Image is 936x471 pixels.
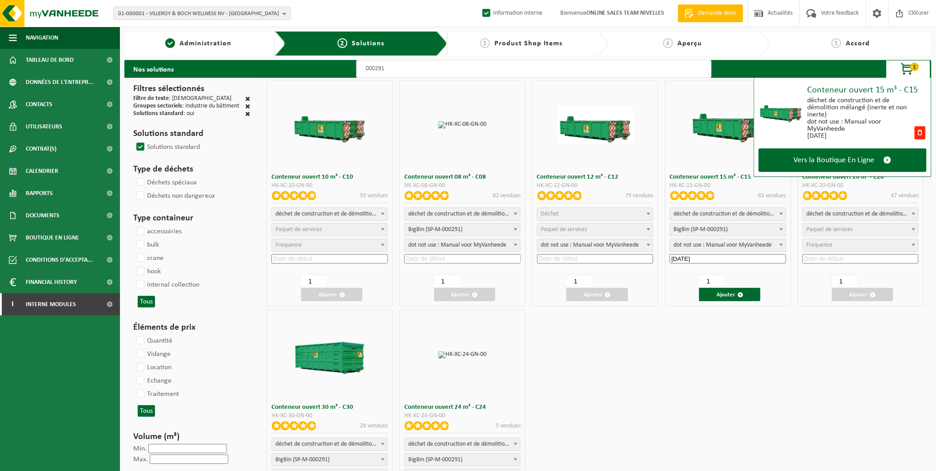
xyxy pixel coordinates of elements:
span: Solutions standard [133,110,183,117]
img: HK-XC-15-GN-00 [690,106,766,144]
a: 5Accord [775,38,927,49]
span: Données de l'entrepr... [26,71,94,93]
span: Aperçu [677,40,702,47]
span: Documents [26,204,60,227]
label: Quantité [135,334,172,347]
span: Rapports [26,182,53,204]
div: déchet de construction et de démolition mélangé (inerte et non inerte) [808,97,914,118]
div: : oui [133,111,194,118]
span: Utilisateurs [26,116,62,138]
a: 3Product Shop Items [452,38,591,49]
div: HK-XC-08-GN-00 [404,183,521,189]
input: Chercher [356,60,712,78]
div: HK-XC-15-GN-00 [670,183,786,189]
input: Date de début [271,254,388,263]
p: 5 vendues [496,421,521,431]
span: déchet de construction et de démolition mélangé (inerte et non inerte) [272,438,387,451]
h3: Conteneur ouvert 12 m³ - C12 [537,174,653,180]
span: Paquet de services [541,226,587,233]
h3: Conteneur ouvert 30 m³ - C30 [271,404,388,411]
span: 2 [338,38,347,48]
input: 1 [698,275,725,288]
span: dot not use : Manual voor MyVanheede [670,239,786,252]
span: dot not use : Manual voor MyVanheede [538,239,653,251]
span: Boutique en ligne [26,227,79,249]
span: déchet de construction et de démolition mélangé (inerte et non inerte) [272,208,387,220]
label: Information interne [481,7,542,20]
img: HK-XC-10-GN-00 [292,106,367,144]
span: Contacts [26,93,52,116]
span: Navigation [26,27,58,49]
p: 47 vendues [891,191,919,200]
p: 65 vendues [758,191,786,200]
span: Frequence [807,242,833,248]
p: 28 vendues [360,421,388,431]
span: Filtre de texte [133,95,169,102]
span: Financial History [26,271,77,293]
span: Calendrier [26,160,58,182]
button: 01-000001 - VILLEROY & BOCH WELLNESS NV - [GEOGRAPHIC_DATA] [113,7,291,20]
div: HK-XC-10-GN-00 [271,183,388,189]
span: déchet de construction et de démolition mélangé (inerte et non inerte) [803,208,919,220]
input: 1 [566,275,592,288]
span: dot not use : Manual voor MyVanheede [537,239,653,252]
span: BigBin (SP-M-000291) [405,454,520,466]
div: : [DEMOGRAPHIC_DATA] [133,96,231,103]
h3: Conteneur ouvert 08 m³ - C08 [404,174,521,180]
button: Ajouter [699,288,761,301]
span: Solutions [352,40,384,47]
span: Tableau de bord [26,49,74,71]
label: bulk [135,238,159,251]
img: HK-XC-24-GN-00 [438,351,486,359]
label: Déchets spéciaux [135,176,197,189]
h2: Nos solutions [124,60,183,78]
span: BigBin (SP-M-000291) [670,224,786,236]
p: 82 vendues [493,191,521,200]
span: Contrat(s) [26,138,56,160]
input: Date de début [537,254,653,263]
button: 1 [886,60,931,78]
span: déchet de construction et de démolition mélangé (inerte et non inerte) [405,438,520,451]
button: Ajouter [301,288,362,301]
span: I [9,293,17,315]
label: crane [135,251,163,265]
img: HK-XC-08-GN-00 [438,121,486,128]
span: 1 [165,38,175,48]
h3: Type containeur [133,212,250,225]
div: HK-XC-20-GN-00 [803,183,919,189]
span: dot not use : Manual voor MyVanheede [404,239,521,252]
span: Conditions d'accepta... [26,249,93,271]
div: : Industrie du bâtiment [133,103,239,111]
label: Location [135,361,171,374]
a: 4Aperçu [613,38,752,49]
span: déchet de construction et de démolition mélangé (inerte et non inerte) [404,438,521,451]
span: Paquet de services [275,226,322,233]
span: 01-000001 - VILLEROY & BOCH WELLNESS NV - [GEOGRAPHIC_DATA] [118,7,279,20]
div: Conteneur ouvert 15 m³ - C15 [808,86,927,95]
button: Ajouter [566,288,628,301]
a: 2Solutions [292,38,429,49]
button: Tous [138,405,155,417]
input: 1 [831,275,857,288]
input: Date de début [803,254,919,263]
h3: Éléments de prix [133,321,250,334]
span: BigBin (SP-M-000291) [271,453,388,467]
span: déchet de construction et de démolition mélangé (inerte et non inerte) [271,208,388,221]
a: 1Administration [129,38,268,49]
label: Vidange [135,347,171,361]
label: Déchets non dangereux [135,189,215,203]
span: BigBin (SP-M-000291) [404,453,521,467]
a: Vers la Boutique En Ligne [759,148,927,172]
span: 3 [480,38,490,48]
p: 79 vendues [625,191,653,200]
span: Interne modules [26,293,76,315]
span: 5 [832,38,841,48]
span: Demande devis [696,9,739,18]
span: déchet de construction et de démolition mélangé (inerte et non inerte) [271,438,388,451]
label: internal collection [135,278,199,291]
h3: Volume (m³) [133,430,250,443]
strong: ONLINE SALES TEAM NIVELLES [586,10,665,16]
span: Accord [846,40,870,47]
div: HK-XC-24-GN-00 [404,413,521,419]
